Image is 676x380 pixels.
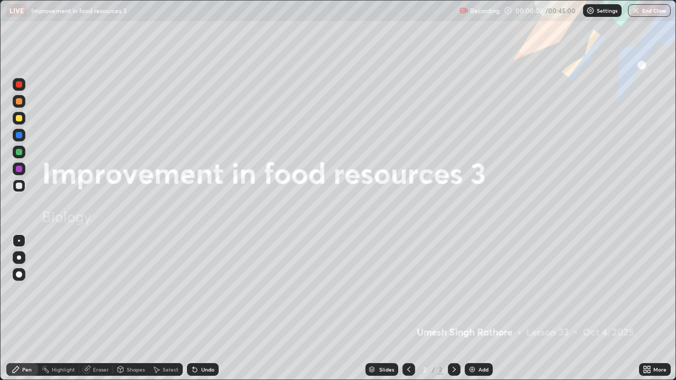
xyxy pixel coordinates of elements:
p: Recording [470,7,500,15]
p: Settings [597,8,617,13]
p: LIVE [10,6,24,15]
div: Highlight [52,367,75,372]
div: 2 [419,366,430,373]
div: Shapes [127,367,145,372]
div: Slides [379,367,394,372]
img: add-slide-button [468,365,476,374]
div: More [653,367,666,372]
div: Select [163,367,179,372]
div: Pen [22,367,32,372]
div: / [432,366,435,373]
img: class-settings-icons [586,6,595,15]
div: Add [478,367,489,372]
div: 2 [437,365,444,374]
img: recording.375f2c34.svg [459,6,468,15]
div: Undo [201,367,214,372]
img: end-class-cross [632,6,640,15]
div: Eraser [93,367,109,372]
p: Improvement in food resources 3 [31,6,127,15]
button: End Class [628,4,671,17]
